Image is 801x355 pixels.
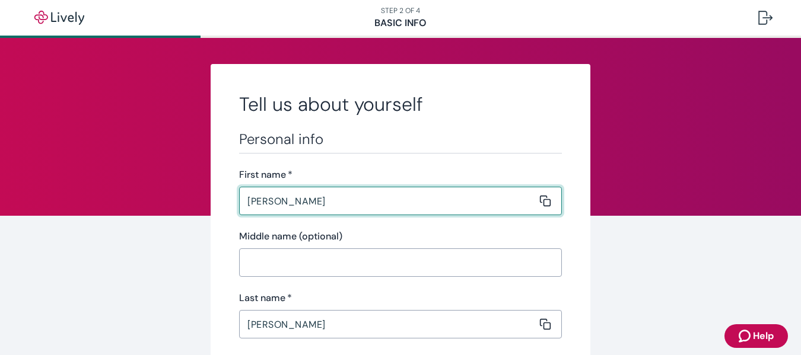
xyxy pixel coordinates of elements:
button: Copy message content to clipboard [537,193,554,209]
label: Middle name (optional) [239,229,342,244]
span: Help [753,329,774,343]
svg: Copy to clipboard [539,195,551,207]
button: Zendesk support iconHelp [724,324,788,348]
button: Copy message content to clipboard [537,316,554,332]
label: First name [239,168,293,182]
h2: Tell us about yourself [239,92,562,116]
svg: Copy to clipboard [539,318,551,330]
button: Log out [749,4,782,32]
label: Last name [239,291,292,305]
svg: Zendesk support icon [739,329,753,343]
img: Lively [26,11,93,25]
h3: Personal info [239,130,562,148]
